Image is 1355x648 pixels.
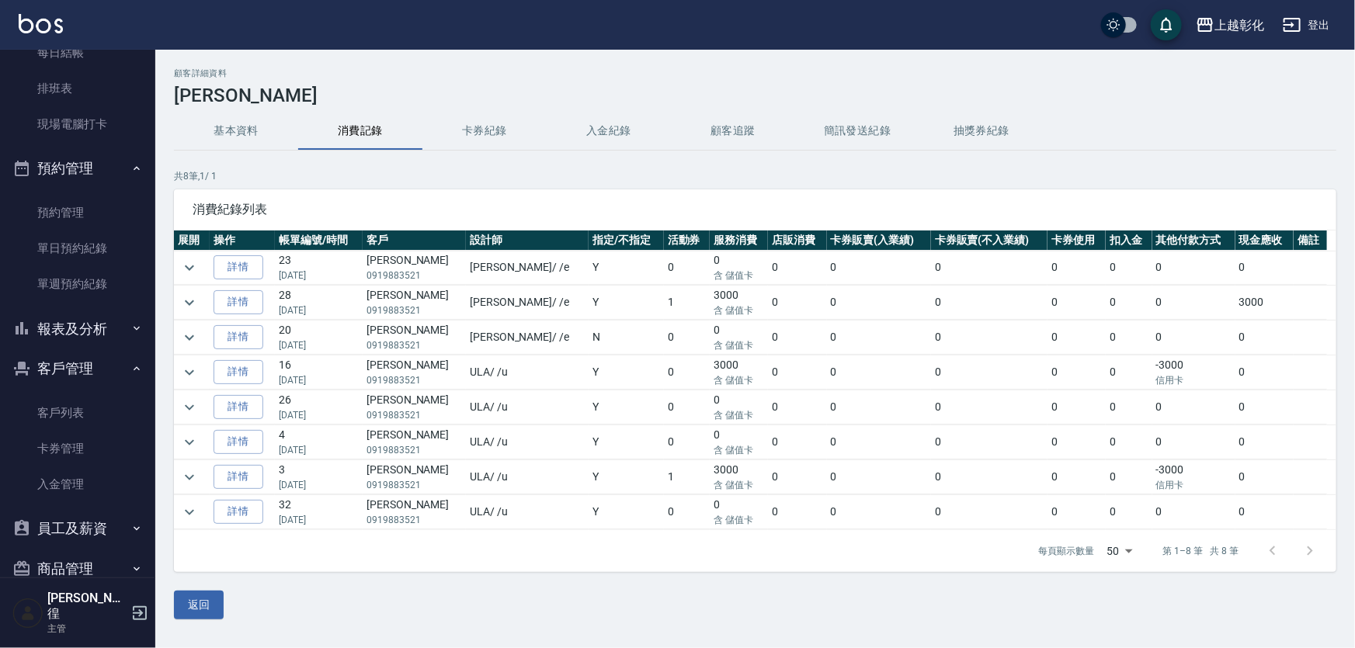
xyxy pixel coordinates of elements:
[1048,425,1106,459] td: 0
[671,113,795,150] button: 顧客追蹤
[827,460,931,494] td: 0
[214,465,263,489] a: 詳情
[664,390,710,424] td: 0
[367,443,462,457] p: 0919883521
[710,495,768,529] td: 0
[1048,286,1106,320] td: 0
[214,255,263,279] a: 詳情
[931,230,1048,251] th: 卡券販賣(不入業績)
[367,338,462,352] p: 0919883521
[6,35,149,71] a: 每日結帳
[178,501,201,524] button: expand row
[1235,286,1294,320] td: 3000
[466,390,589,424] td: ULA / /u
[664,286,710,320] td: 1
[363,251,466,285] td: [PERSON_NAME]
[466,251,589,285] td: [PERSON_NAME] / /e
[1101,530,1138,572] div: 50
[768,390,826,424] td: 0
[1106,355,1152,390] td: 0
[710,355,768,390] td: 3000
[275,321,363,355] td: 20
[47,622,127,636] p: 主管
[664,251,710,285] td: 0
[1235,321,1294,355] td: 0
[298,113,422,150] button: 消費記錄
[466,460,589,494] td: ULA / /u
[827,390,931,424] td: 0
[214,325,263,349] a: 詳情
[214,360,263,384] a: 詳情
[1152,251,1235,285] td: 0
[363,230,466,251] th: 客戶
[1048,495,1106,529] td: 0
[279,269,359,282] p: [DATE]
[589,390,664,424] td: Y
[714,443,764,457] p: 含 儲值卡
[1235,460,1294,494] td: 0
[827,495,931,529] td: 0
[174,230,210,251] th: 展開
[367,373,462,387] p: 0919883521
[1152,425,1235,459] td: 0
[174,591,224,619] button: 返回
[1048,355,1106,390] td: 0
[466,425,589,459] td: ULA / /u
[1294,230,1327,251] th: 備註
[1152,321,1235,355] td: 0
[931,425,1048,459] td: 0
[466,495,589,529] td: ULA / /u
[363,495,466,529] td: [PERSON_NAME]
[363,286,466,320] td: [PERSON_NAME]
[827,230,931,251] th: 卡券販賣(入業績)
[6,230,149,266] a: 單日預約紀錄
[1152,495,1235,529] td: 0
[827,425,931,459] td: 0
[1106,230,1152,251] th: 扣入金
[714,408,764,422] p: 含 儲值卡
[6,431,149,466] a: 卡券管理
[367,269,462,282] p: 0919883521
[279,443,359,457] p: [DATE]
[279,303,359,317] p: [DATE]
[589,495,664,529] td: Y
[1235,495,1294,529] td: 0
[1277,11,1336,40] button: 登出
[1048,230,1106,251] th: 卡券使用
[710,460,768,494] td: 3000
[1190,9,1270,41] button: 上越彰化
[6,148,149,189] button: 預約管理
[931,355,1048,390] td: 0
[1106,251,1152,285] td: 0
[1152,230,1235,251] th: 其他付款方式
[178,396,201,419] button: expand row
[1235,230,1294,251] th: 現金應收
[768,355,826,390] td: 0
[214,430,263,454] a: 詳情
[664,230,710,251] th: 活動券
[363,390,466,424] td: [PERSON_NAME]
[174,169,1336,183] p: 共 8 筆, 1 / 1
[275,251,363,285] td: 23
[714,303,764,317] p: 含 儲值卡
[589,286,664,320] td: Y
[1152,460,1235,494] td: -3000
[275,425,363,459] td: 4
[768,251,826,285] td: 0
[214,500,263,524] a: 詳情
[6,395,149,431] a: 客戶列表
[827,286,931,320] td: 0
[178,291,201,314] button: expand row
[6,508,149,549] button: 員工及薪資
[178,326,201,349] button: expand row
[664,425,710,459] td: 0
[363,425,466,459] td: [PERSON_NAME]
[589,321,664,355] td: N
[367,478,462,492] p: 0919883521
[275,286,363,320] td: 28
[214,395,263,419] a: 詳情
[275,460,363,494] td: 3
[768,286,826,320] td: 0
[279,478,359,492] p: [DATE]
[768,230,826,251] th: 店販消費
